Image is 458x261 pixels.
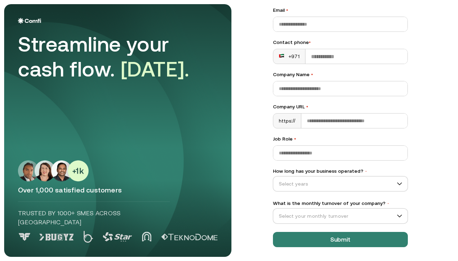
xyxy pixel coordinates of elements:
[121,57,190,81] span: [DATE].
[18,18,41,24] img: Logo
[39,234,74,241] img: Logo 1
[309,39,311,45] span: •
[273,71,408,78] label: Company Name
[365,169,367,174] span: •
[273,7,408,14] label: Email
[103,232,132,242] img: Logo 3
[279,53,300,60] div: +971
[18,209,170,227] p: Trusted by 1000+ SMEs across [GEOGRAPHIC_DATA]
[83,231,93,243] img: Logo 2
[286,7,288,13] span: •
[306,104,308,109] span: •
[273,232,408,247] button: Submit
[273,168,408,175] label: How long has your business operated?
[273,135,408,143] label: Job Role
[18,32,212,82] div: Streamline your cash flow.
[273,39,408,46] div: Contact phone
[387,201,390,206] span: •
[142,232,152,242] img: Logo 4
[18,186,218,195] p: Over 1,000 satisfied customers
[294,136,296,142] span: •
[273,200,408,207] label: What is the monthly turnover of your company?
[311,72,313,77] span: •
[273,103,408,110] label: Company URL
[273,114,301,128] div: https://
[18,233,31,241] img: Logo 0
[161,234,218,241] img: Logo 5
